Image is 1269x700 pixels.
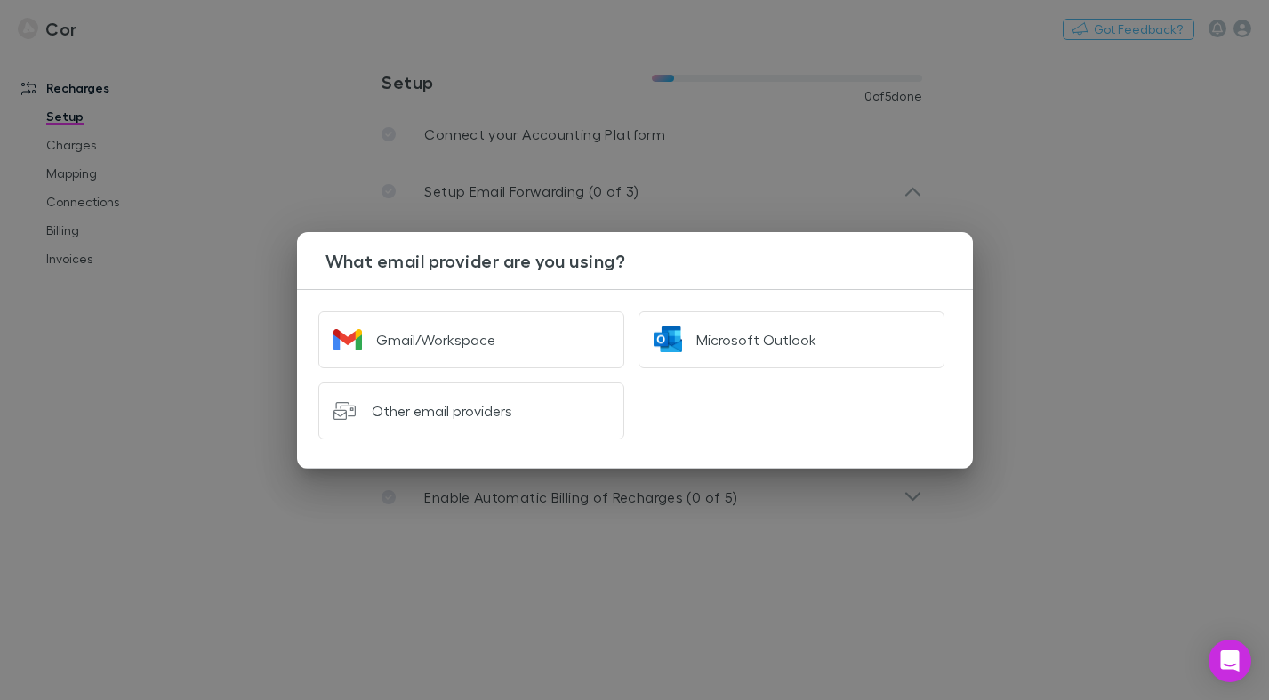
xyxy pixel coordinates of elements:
[333,326,362,354] img: Gmail/Workspace's Logo
[318,311,624,368] button: Gmail/Workspace
[376,331,495,349] div: Gmail/Workspace
[654,326,682,354] img: Microsoft Outlook's Logo
[639,311,944,368] button: Microsoft Outlook
[1209,640,1251,682] div: Open Intercom Messenger
[696,331,816,349] div: Microsoft Outlook
[318,382,624,439] button: Other email providers
[372,402,512,420] div: Other email providers
[325,250,973,271] h3: What email provider are you using?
